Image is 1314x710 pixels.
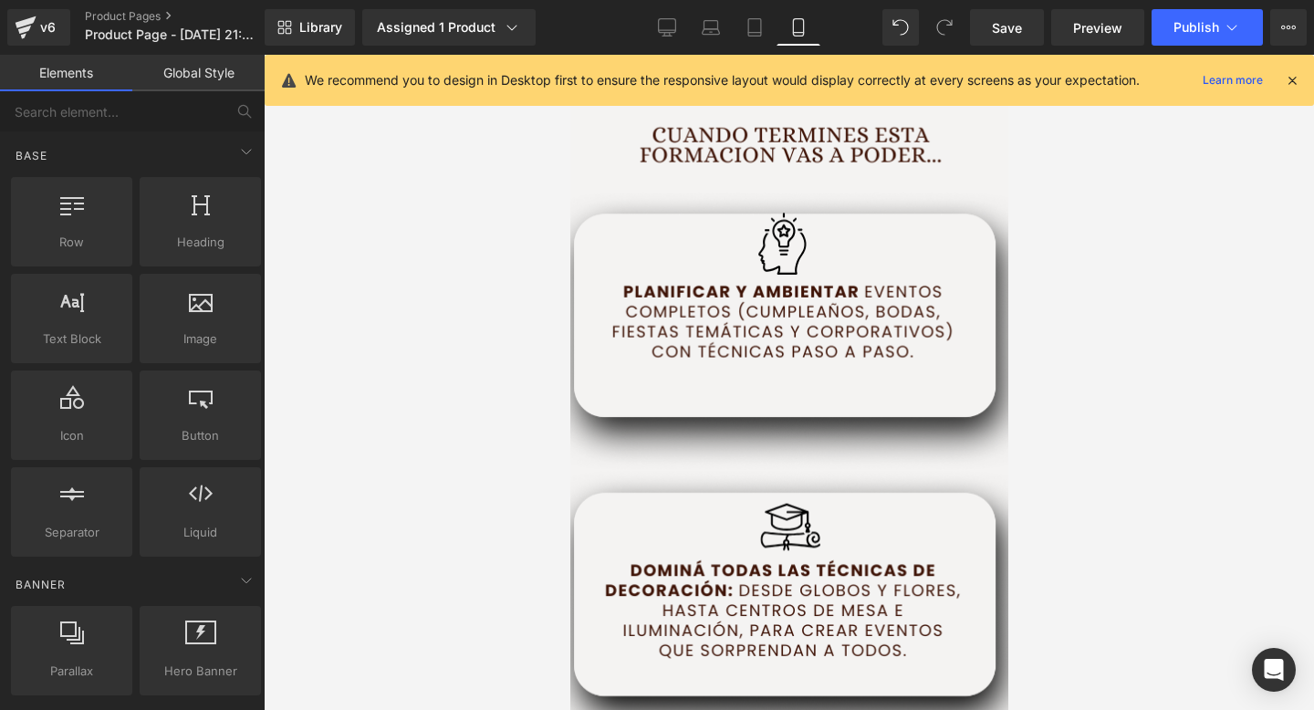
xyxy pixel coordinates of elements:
[132,55,265,91] a: Global Style
[1152,9,1263,46] button: Publish
[145,233,255,252] span: Heading
[145,523,255,542] span: Liquid
[305,70,1140,90] p: We recommend you to design in Desktop first to ensure the responsive layout would display correct...
[145,329,255,349] span: Image
[36,16,59,39] div: v6
[299,19,342,36] span: Library
[265,9,355,46] a: New Library
[16,329,127,349] span: Text Block
[777,9,820,46] a: Mobile
[1252,648,1296,692] div: Open Intercom Messenger
[377,18,521,37] div: Assigned 1 Product
[16,426,127,445] span: Icon
[992,18,1022,37] span: Save
[1051,9,1144,46] a: Preview
[1173,20,1219,35] span: Publish
[85,9,295,24] a: Product Pages
[882,9,919,46] button: Undo
[14,576,68,593] span: Banner
[689,9,733,46] a: Laptop
[85,27,260,42] span: Product Page - [DATE] 21:55:28
[1195,69,1270,91] a: Learn more
[16,233,127,252] span: Row
[145,426,255,445] span: Button
[14,147,49,164] span: Base
[1073,18,1122,37] span: Preview
[1270,9,1307,46] button: More
[145,662,255,681] span: Hero Banner
[926,9,963,46] button: Redo
[16,662,127,681] span: Parallax
[7,9,70,46] a: v6
[16,523,127,542] span: Separator
[733,9,777,46] a: Tablet
[645,9,689,46] a: Desktop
